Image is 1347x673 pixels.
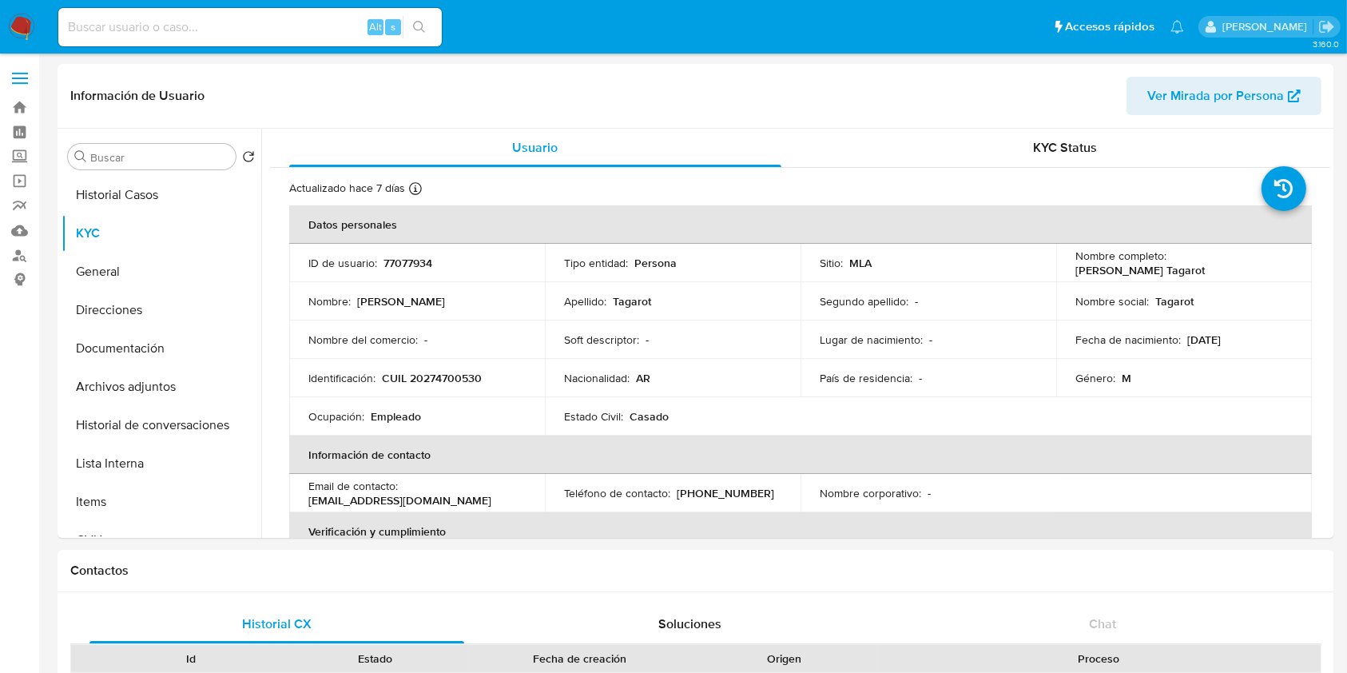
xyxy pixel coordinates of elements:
p: Email de contacto : [308,479,398,493]
p: julieta.rodriguez@mercadolibre.com [1222,19,1313,34]
div: Fecha de creación [479,651,681,667]
p: [PHONE_NUMBER] [677,486,774,500]
p: [PERSON_NAME] Tagarot [1075,263,1205,277]
button: Lista Interna [62,444,261,483]
button: Ver Mirada por Persona [1126,77,1321,115]
div: Id [110,651,272,667]
p: Nombre corporativo : [820,486,921,500]
p: Nombre del comercio : [308,333,418,347]
p: AR [636,371,650,385]
th: Verificación y cumplimiento [289,512,1312,551]
div: Origen [703,651,865,667]
button: Items [62,483,261,521]
p: Estado Civil : [564,409,623,424]
button: Historial de conversaciones [62,406,261,444]
span: KYC Status [1033,138,1097,157]
span: Soluciones [658,615,721,633]
h1: Contactos [70,563,1321,579]
p: 77077934 [383,256,432,270]
span: Alt [369,19,382,34]
p: - [928,486,931,500]
p: M [1122,371,1131,385]
p: - [929,333,932,347]
p: ID de usuario : [308,256,377,270]
p: Nombre completo : [1075,249,1166,263]
p: [DATE] [1187,333,1221,347]
p: Tagarot [1155,294,1194,309]
p: [PERSON_NAME] [357,294,445,309]
p: Apellido : [564,294,606,309]
p: Tipo entidad : [564,256,628,270]
p: Nombre : [308,294,351,309]
p: - [646,333,649,347]
p: Identificación : [308,371,375,385]
p: [EMAIL_ADDRESS][DOMAIN_NAME] [308,493,491,508]
span: Historial CX [242,615,312,633]
p: Actualizado hace 7 días [289,181,405,196]
button: search-icon [403,16,435,38]
span: Usuario [512,138,558,157]
p: MLA [849,256,872,270]
button: Buscar [74,150,87,163]
button: Documentación [62,329,261,368]
span: Chat [1089,615,1116,633]
p: Teléfono de contacto : [564,486,670,500]
p: - [424,333,427,347]
p: Nacionalidad : [564,371,630,385]
button: KYC [62,214,261,253]
span: Accesos rápidos [1065,18,1154,35]
p: Sitio : [820,256,843,270]
p: País de residencia : [820,371,912,385]
p: Ocupación : [308,409,364,424]
h1: Información de Usuario [70,88,205,104]
input: Buscar [90,150,229,165]
button: CVU [62,521,261,560]
a: Salir [1318,18,1335,35]
span: s [391,19,395,34]
a: Notificaciones [1170,20,1184,34]
th: Información de contacto [289,436,1312,474]
p: Lugar de nacimiento : [820,333,923,347]
p: CUIL 20274700530 [382,371,482,385]
th: Datos personales [289,205,1312,244]
p: Fecha de nacimiento : [1075,333,1181,347]
button: Direcciones [62,291,261,329]
button: Archivos adjuntos [62,368,261,406]
p: - [915,294,918,309]
p: Género : [1075,371,1115,385]
div: Estado [295,651,457,667]
p: Segundo apellido : [820,294,908,309]
p: Persona [634,256,677,270]
p: Nombre social : [1075,294,1149,309]
button: Historial Casos [62,176,261,214]
p: Tagarot [613,294,651,309]
p: Casado [630,409,669,424]
button: General [62,253,261,291]
button: Volver al orden por defecto [242,150,255,168]
span: Ver Mirada por Persona [1147,77,1284,115]
p: - [919,371,922,385]
div: Proceso [888,651,1309,667]
p: Soft descriptor : [564,333,639,347]
input: Buscar usuario o caso... [58,17,442,38]
p: Empleado [371,409,421,424]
